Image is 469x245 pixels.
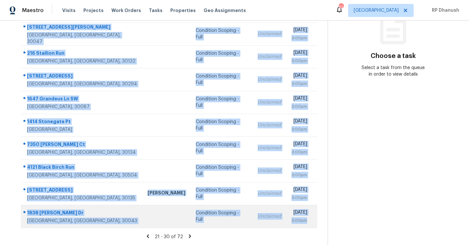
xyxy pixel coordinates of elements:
div: [DATE] [291,141,307,149]
div: [DATE] [291,186,307,195]
div: [GEOGRAPHIC_DATA], [GEOGRAPHIC_DATA], 30047 [27,32,137,45]
div: 7350 [PERSON_NAME] Ct [27,141,137,149]
div: Condition Scoping - Full [196,96,247,109]
div: [GEOGRAPHIC_DATA] [27,126,137,133]
div: 3:00pm [291,103,307,110]
div: Unclaimed [258,213,281,220]
div: Condition Scoping - Full [196,27,247,40]
div: Condition Scoping - Full [196,210,247,223]
div: [DATE] [291,72,307,80]
div: [GEOGRAPHIC_DATA], 30087 [27,104,137,110]
div: [GEOGRAPHIC_DATA], [GEOGRAPHIC_DATA], 30294 [27,81,137,87]
div: [DATE] [291,50,307,58]
div: [GEOGRAPHIC_DATA], [GEOGRAPHIC_DATA], 30132 [27,58,137,65]
div: 1838 [PERSON_NAME] Dr [27,209,137,218]
span: Visits [62,7,76,14]
div: 4121 Black Birch Run [27,164,137,172]
div: 104 [339,4,343,10]
span: Work Orders [111,7,141,14]
div: [DATE] [291,118,307,126]
div: 1647 Grandeus Ln SW [27,95,137,104]
span: Properties [170,7,196,14]
span: Tasks [149,8,163,13]
div: Condition Scoping - Full [196,73,247,86]
div: [PERSON_NAME] [148,190,185,198]
div: Unclaimed [258,31,281,37]
div: [GEOGRAPHIC_DATA], [GEOGRAPHIC_DATA], 30043 [27,218,137,224]
span: Geo Assignments [204,7,246,14]
div: Select a task from the queue in order to view details [361,65,426,78]
div: [STREET_ADDRESS][PERSON_NAME] [27,24,137,32]
div: Condition Scoping - Full [196,119,247,132]
div: [STREET_ADDRESS] [27,187,137,195]
h3: Choose a task [371,53,416,59]
div: [GEOGRAPHIC_DATA], [GEOGRAPHIC_DATA], 30134 [27,149,137,156]
div: Unclaimed [258,99,281,106]
div: 3:00pm [291,172,307,178]
div: [GEOGRAPHIC_DATA], [GEOGRAPHIC_DATA], 30504 [27,172,137,179]
span: RP Dhanush [429,7,459,14]
div: 3:00pm [291,58,307,64]
div: Condition Scoping - Full [196,141,247,154]
span: [GEOGRAPHIC_DATA] [354,7,399,14]
div: Unclaimed [258,167,281,174]
div: Unclaimed [258,145,281,151]
span: Projects [83,7,104,14]
div: Unclaimed [258,76,281,83]
span: Maestro [22,7,44,14]
div: 3:00pm [291,80,307,87]
div: 3:00pm [291,35,307,41]
div: [STREET_ADDRESS] [27,73,137,81]
div: 3:00pm [291,217,307,224]
div: [DATE] [291,27,307,35]
div: [DATE] [291,209,307,217]
div: Unclaimed [258,190,281,197]
div: Unclaimed [258,53,281,60]
div: [DATE] [291,95,307,103]
div: [GEOGRAPHIC_DATA], [GEOGRAPHIC_DATA], 30135 [27,195,137,201]
div: 1414 Stonegate Pt [27,118,137,126]
div: 3:00pm [291,195,307,201]
div: 3:00pm [291,126,307,133]
div: Unclaimed [258,122,281,128]
div: [DATE] [291,164,307,172]
div: Condition Scoping - Full [196,164,247,177]
span: 21 - 30 of 72 [155,235,183,239]
div: 216 Stallion Run [27,50,137,58]
div: 3:00pm [291,149,307,155]
div: Condition Scoping - Full [196,187,247,200]
div: Condition Scoping - Full [196,50,247,63]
